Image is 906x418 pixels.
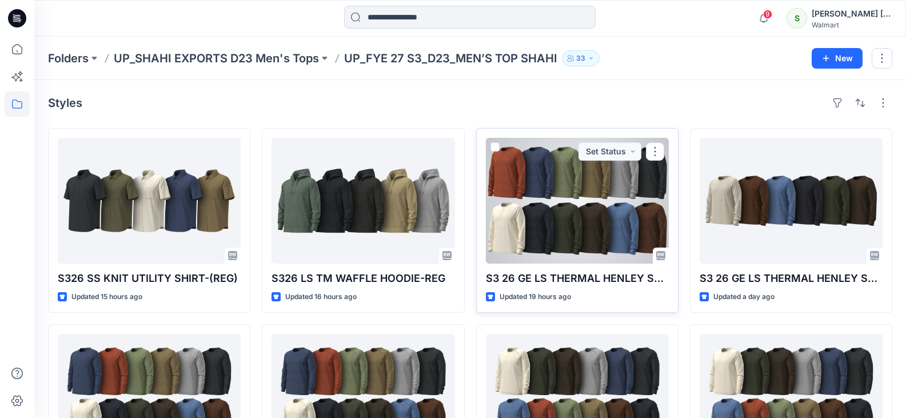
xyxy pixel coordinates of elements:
[58,138,241,264] a: S326 SS KNIT UTILITY SHIRT-(REG)
[562,50,600,66] button: 33
[787,8,807,29] div: S​
[500,291,571,303] p: Updated 19 hours ago
[812,48,863,69] button: New
[700,138,883,264] a: S3 26 GE LS THERMAL HENLEY SELF HEM-(REG)_(Parallel Knit Jersey)-Opt-2
[71,291,142,303] p: Updated 15 hours ago
[576,52,585,65] p: 33
[812,7,892,21] div: [PERSON_NAME] ​[PERSON_NAME]
[713,291,775,303] p: Updated a day ago
[344,50,557,66] p: UP_FYE 27 S3_D23_MEN’S TOP SHAHI
[272,138,454,264] a: S326 LS TM WAFFLE HOODIE-REG
[285,291,357,303] p: Updated 16 hours ago
[114,50,319,66] a: UP_SHAHI EXPORTS D23 Men's Tops
[48,96,82,110] h4: Styles
[486,270,669,286] p: S3 26 GE LS THERMAL HENLEY SELF HEM-(REG)_(2Miss Waffle)-Opt-1
[486,138,669,264] a: S3 26 GE LS THERMAL HENLEY SELF HEM-(REG)_(2Miss Waffle)-Opt-1
[58,270,241,286] p: S326 SS KNIT UTILITY SHIRT-(REG)
[272,270,454,286] p: S326 LS TM WAFFLE HOODIE-REG
[48,50,89,66] a: Folders
[700,270,883,286] p: S3 26 GE LS THERMAL HENLEY SELF HEM-(REG)_(Parallel Knit Jersey)-Opt-2
[763,10,772,19] span: 9
[812,21,892,29] div: Walmart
